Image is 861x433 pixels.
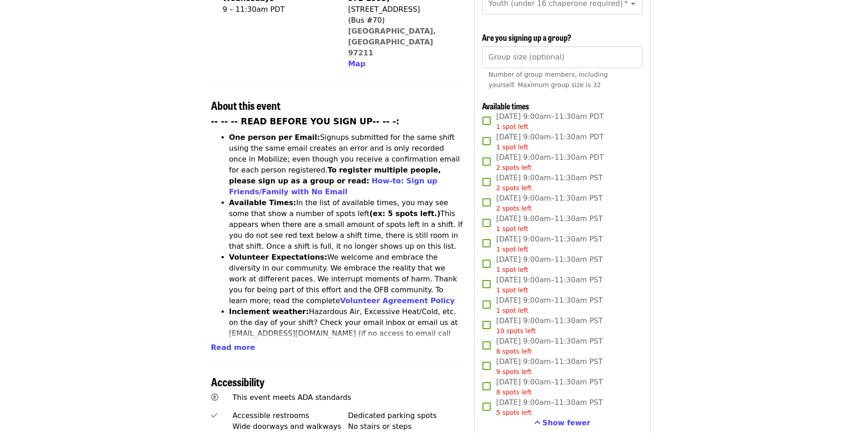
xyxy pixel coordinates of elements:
[534,418,590,428] button: See more timeslots
[496,205,531,212] span: 2 spots left
[496,348,531,355] span: 8 spots left
[369,209,440,218] strong: (ex: 5 spots left.)
[229,197,464,252] li: In the list of available times, you may see some that show a number of spots left This appears wh...
[496,172,603,193] span: [DATE] 9:00am–11:30am PST
[496,286,528,294] span: 1 spot left
[211,117,400,126] strong: -- -- -- READ BEFORE YOU SIGN UP-- -- -:
[496,409,531,416] span: 5 spots left
[211,97,280,113] span: About this event
[496,143,528,151] span: 1 spot left
[496,377,603,397] span: [DATE] 9:00am–11:30am PST
[232,421,348,432] div: Wide doorways and walkways
[482,46,642,68] input: [object Object]
[348,4,456,15] div: [STREET_ADDRESS]
[348,15,456,26] div: (Bus #70)
[229,166,441,185] strong: To register multiple people, please sign up as a group or read:
[496,132,604,152] span: [DATE] 9:00am–11:30am PDT
[229,198,296,207] strong: Available Times:
[348,59,365,68] span: Map
[229,306,464,361] li: Hazardous Air, Excessive Heat/Cold, etc. on the day of your shift? Check your email inbox or emai...
[229,133,320,142] strong: One person per Email:
[496,307,528,314] span: 1 spot left
[496,246,528,253] span: 1 spot left
[232,410,348,421] div: Accessible restrooms
[496,164,531,171] span: 2 spots left
[496,193,603,213] span: [DATE] 9:00am–11:30am PST
[229,132,464,197] li: Signups submitted for the same shift using the same email creates an error and is only recorded o...
[211,374,265,389] span: Accessibility
[348,421,464,432] div: No stairs or steps
[211,393,218,402] i: universal-access icon
[496,111,604,132] span: [DATE] 9:00am–11:30am PDT
[211,411,217,420] i: check icon
[488,71,608,89] span: Number of group members, including yourself. Maximum group size is 32
[496,266,528,273] span: 1 spot left
[496,254,603,275] span: [DATE] 9:00am–11:30am PST
[482,100,529,112] span: Available times
[496,225,528,232] span: 1 spot left
[496,327,536,335] span: 10 spots left
[496,368,531,375] span: 9 spots left
[496,397,603,418] span: [DATE] 9:00am–11:30am PST
[348,27,436,57] a: [GEOGRAPHIC_DATA], [GEOGRAPHIC_DATA] 97211
[496,234,603,254] span: [DATE] 9:00am–11:30am PST
[229,252,464,306] li: We welcome and embrace the diversity in our community. We embrace the reality that we work at dif...
[232,393,351,402] span: This event meets ADA standards
[229,253,328,261] strong: Volunteer Expectations:
[542,418,590,427] span: Show fewer
[348,410,464,421] div: Dedicated parking spots
[496,184,531,192] span: 2 spots left
[496,315,603,336] span: [DATE] 9:00am–11:30am PST
[223,4,330,15] div: 9 – 11:30am PDT
[496,275,603,295] span: [DATE] 9:00am–11:30am PST
[482,31,571,43] span: Are you signing up a group?
[229,307,309,316] strong: Inclement weather:
[340,296,455,305] a: Volunteer Agreement Policy
[348,59,365,69] button: Map
[496,123,528,130] span: 1 spot left
[229,177,438,196] a: How-to: Sign up Friends/Family with No Email
[496,389,531,396] span: 8 spots left
[496,213,603,234] span: [DATE] 9:00am–11:30am PST
[211,342,255,353] button: Read more
[496,336,603,356] span: [DATE] 9:00am–11:30am PST
[496,356,603,377] span: [DATE] 9:00am–11:30am PST
[496,295,603,315] span: [DATE] 9:00am–11:30am PST
[211,343,255,352] span: Read more
[496,152,604,172] span: [DATE] 9:00am–11:30am PDT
